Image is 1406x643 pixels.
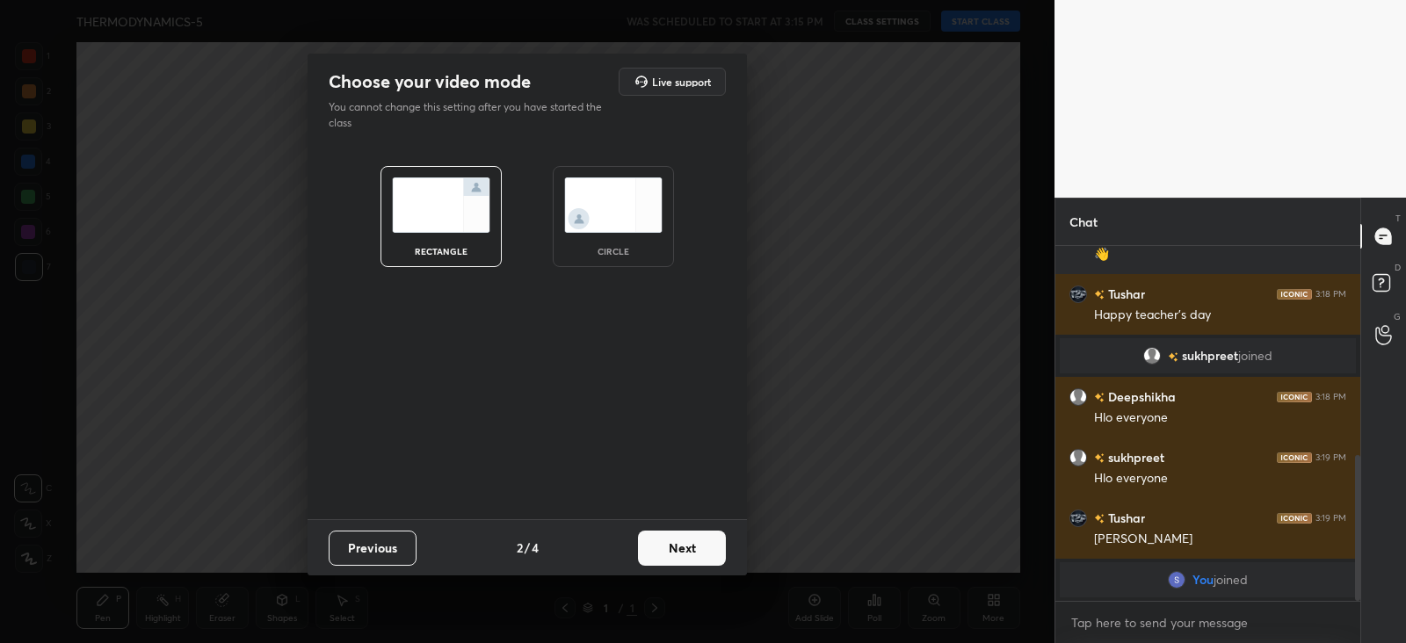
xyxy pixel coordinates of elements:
h4: 4 [532,538,539,557]
div: Happy teacher's day [1094,307,1346,324]
button: Next [638,531,726,566]
span: joined [1214,573,1248,587]
h4: 2 [517,538,523,557]
img: 2af79c22e7a74692bc546f67afda0619.jpg [1069,509,1087,527]
h6: Tushar [1105,285,1145,303]
img: iconic-dark.1390631f.png [1277,289,1312,300]
div: [PERSON_NAME] [1094,531,1346,548]
img: iconic-dark.1390631f.png [1277,452,1312,463]
button: Previous [329,531,417,566]
h6: Tushar [1105,509,1145,527]
div: 3:19 PM [1315,452,1346,463]
div: rectangle [406,247,476,256]
h6: sukhpreet [1105,448,1164,466]
div: 3:19 PM [1315,513,1346,524]
p: T [1395,212,1401,225]
img: iconic-dark.1390631f.png [1277,513,1312,524]
img: no-rating-badge.077c3623.svg [1094,453,1105,463]
span: sukhpreet [1182,349,1238,363]
img: default.png [1143,347,1161,365]
img: no-rating-badge.077c3623.svg [1094,393,1105,402]
img: iconic-dark.1390631f.png [1277,392,1312,402]
span: joined [1238,349,1272,363]
img: no-rating-badge.077c3623.svg [1168,352,1178,362]
div: circle [578,247,649,256]
img: 2af79c22e7a74692bc546f67afda0619.jpg [1069,285,1087,303]
div: 3:18 PM [1315,289,1346,300]
img: normalScreenIcon.ae25ed63.svg [392,177,490,233]
h6: Deepshikha [1105,387,1176,406]
div: 👋 [1094,246,1346,264]
img: default.png [1069,449,1087,466]
p: You cannot change this setting after you have started the class [329,99,613,131]
p: D [1395,261,1401,274]
div: Hlo everyone [1094,470,1346,488]
div: 3:18 PM [1315,392,1346,402]
p: G [1394,310,1401,323]
p: Chat [1055,199,1112,245]
img: circleScreenIcon.acc0effb.svg [564,177,663,233]
span: You [1192,573,1214,587]
img: bb95df82c44d47e1b2999f09e70f07e1.35099235_3 [1168,571,1185,589]
img: default.png [1069,388,1087,406]
h2: Choose your video mode [329,70,531,93]
img: no-rating-badge.077c3623.svg [1094,290,1105,300]
div: grid [1055,246,1360,601]
h5: Live support [652,76,711,87]
img: no-rating-badge.077c3623.svg [1094,514,1105,524]
div: Hlo everyone [1094,409,1346,427]
h4: / [525,538,530,557]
